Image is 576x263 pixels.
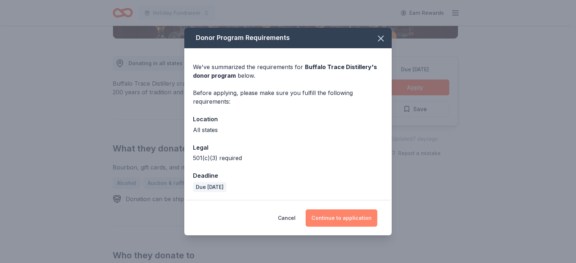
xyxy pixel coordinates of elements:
div: Deadline [193,171,383,180]
div: We've summarized the requirements for below. [193,63,383,80]
div: 501(c)(3) required [193,154,383,162]
div: Before applying, please make sure you fulfill the following requirements: [193,89,383,106]
div: Location [193,114,383,124]
div: All states [193,126,383,134]
button: Continue to application [306,209,377,227]
div: Due [DATE] [193,182,226,192]
div: Donor Program Requirements [184,28,392,48]
button: Cancel [278,209,296,227]
div: Legal [193,143,383,152]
